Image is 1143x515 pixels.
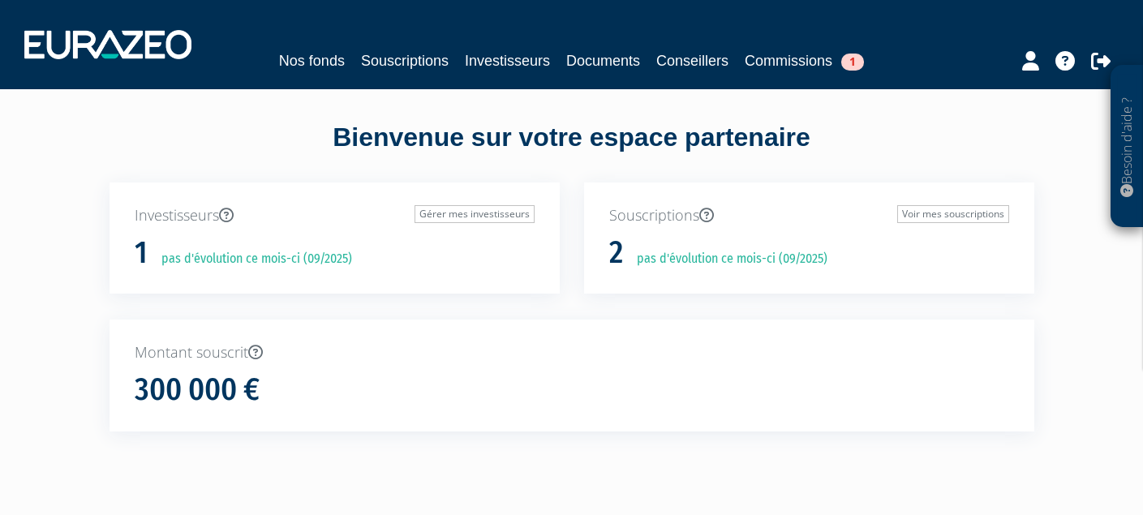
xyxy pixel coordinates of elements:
[361,49,449,72] a: Souscriptions
[745,49,864,72] a: Commissions1
[841,54,864,71] span: 1
[135,236,148,270] h1: 1
[97,119,1046,182] div: Bienvenue sur votre espace partenaire
[150,250,352,268] p: pas d'évolution ce mois-ci (09/2025)
[135,342,1009,363] p: Montant souscrit
[24,30,191,59] img: 1732889491-logotype_eurazeo_blanc_rvb.png
[1118,74,1137,220] p: Besoin d'aide ?
[656,49,728,72] a: Conseillers
[135,205,535,226] p: Investisseurs
[465,49,550,72] a: Investisseurs
[625,250,827,268] p: pas d'évolution ce mois-ci (09/2025)
[135,373,260,407] h1: 300 000 €
[897,205,1009,223] a: Voir mes souscriptions
[609,236,623,270] h1: 2
[609,205,1009,226] p: Souscriptions
[279,49,345,72] a: Nos fonds
[415,205,535,223] a: Gérer mes investisseurs
[566,49,640,72] a: Documents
